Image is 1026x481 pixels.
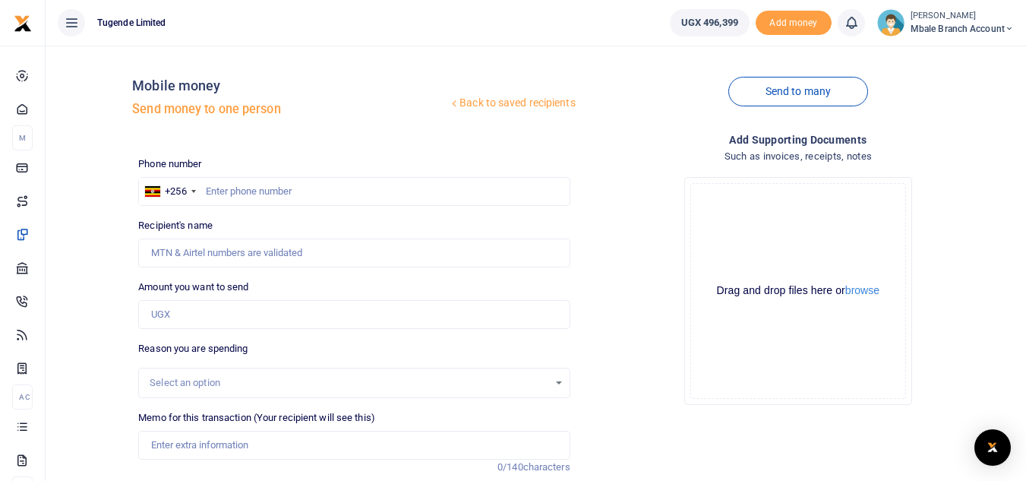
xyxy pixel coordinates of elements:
[845,285,879,296] button: browse
[497,461,523,473] span: 0/140
[132,102,448,117] h5: Send money to one person
[138,431,570,460] input: Enter extra information
[12,125,33,150] li: M
[756,11,832,36] span: Add money
[582,131,1014,148] h4: Add supporting Documents
[974,429,1011,466] div: Open Intercom Messenger
[877,9,904,36] img: profile-user
[138,218,213,233] label: Recipient's name
[684,177,912,405] div: File Uploader
[756,11,832,36] li: Toup your wallet
[138,239,570,267] input: MTN & Airtel numbers are validated
[138,280,248,295] label: Amount you want to send
[150,375,548,391] div: Select an option
[911,22,1014,36] span: Mbale Branch Account
[165,184,186,199] div: +256
[664,9,756,36] li: Wallet ballance
[12,384,33,410] li: Ac
[691,283,905,298] div: Drag and drop files here or
[138,300,570,329] input: UGX
[523,461,570,473] span: characters
[138,177,570,206] input: Enter phone number
[138,410,375,426] label: Memo for this transaction (Your recipient will see this)
[14,14,32,33] img: logo-small
[670,9,750,36] a: UGX 496,399
[582,148,1014,165] h4: Such as invoices, receipts, notes
[877,9,1014,36] a: profile-user [PERSON_NAME] Mbale Branch Account
[756,16,832,27] a: Add money
[911,10,1014,23] small: [PERSON_NAME]
[138,157,201,172] label: Phone number
[139,178,200,205] div: Uganda: +256
[138,341,248,356] label: Reason you are spending
[728,77,868,106] a: Send to many
[132,78,448,94] h4: Mobile money
[91,16,172,30] span: Tugende Limited
[14,17,32,28] a: logo-small logo-large logo-large
[681,15,738,30] span: UGX 496,399
[448,90,576,117] a: Back to saved recipients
